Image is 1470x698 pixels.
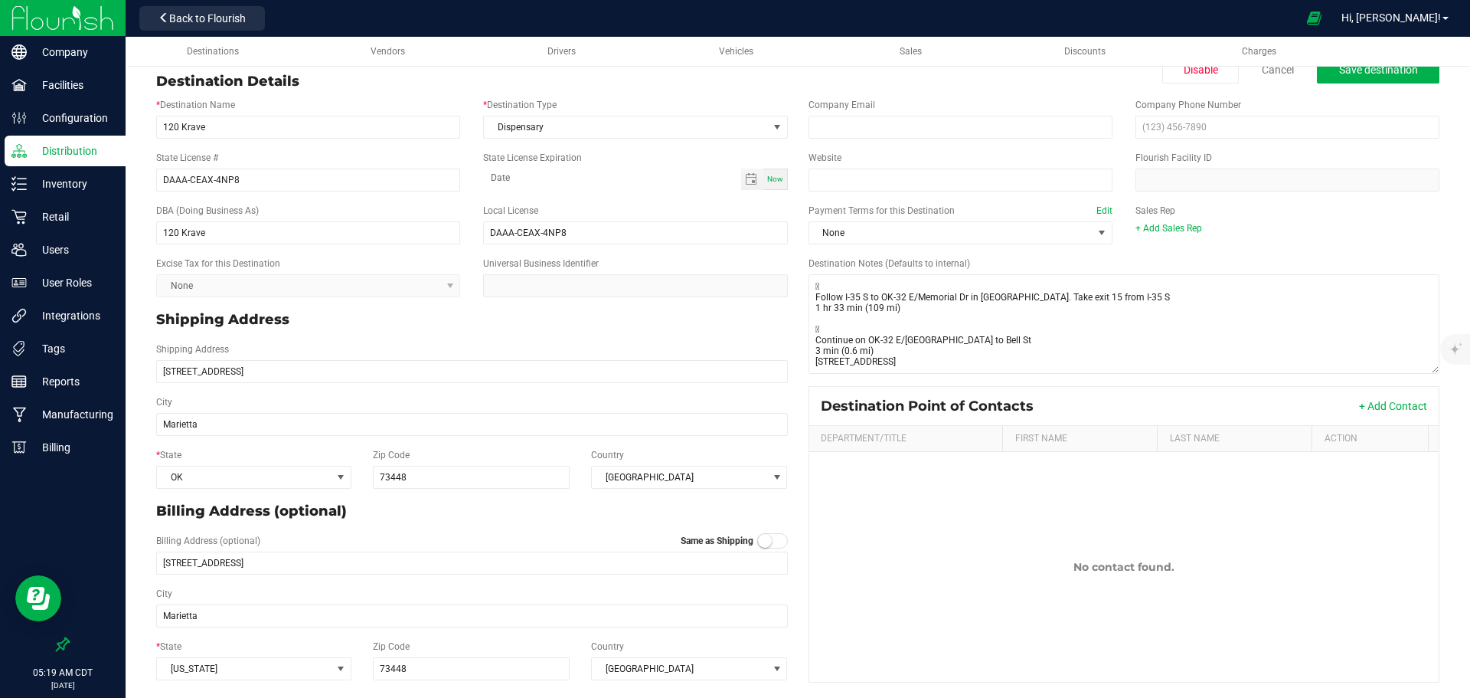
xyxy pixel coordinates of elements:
[156,587,172,601] label: City
[371,46,405,57] span: Vendors
[156,204,259,218] label: DBA (Doing Business As)
[1135,204,1175,218] label: Sales Rep
[900,46,922,57] span: Sales
[11,176,27,192] inline-svg: Inventory
[809,426,1003,452] th: Department/Title
[1002,426,1157,452] th: First Name
[1157,426,1312,452] th: Last Name
[821,398,1045,415] div: Destination Point of Contacts
[1359,398,1427,414] button: + Add Contact
[27,306,119,325] p: Integrations
[1162,56,1239,84] button: Disable
[11,308,27,323] inline-svg: Integrations
[483,98,557,112] label: Destination Type
[1135,223,1202,234] a: + Add Sales Rep
[1242,46,1276,57] span: Charges
[139,6,265,31] button: Back to Flourish
[1135,151,1212,165] label: Flourish Facility ID
[156,395,172,409] label: City
[27,109,119,127] p: Configuration
[27,241,119,259] p: Users
[808,151,841,165] label: Website
[11,407,27,422] inline-svg: Manufacturing
[15,575,61,621] iframe: Resource center
[156,151,218,165] label: State License #
[11,341,27,356] inline-svg: Tags
[1135,98,1241,112] label: Company Phone Number
[1312,426,1428,452] th: Action
[547,46,576,57] span: Drivers
[27,405,119,424] p: Manufacturing
[156,342,229,356] label: Shipping Address
[373,640,410,654] label: Zip Code
[1262,62,1294,77] a: Cancel
[11,44,27,60] inline-svg: Company
[55,637,70,652] label: Pin the sidebar to full width on large screens
[156,501,788,522] p: Billing Address (optional)
[808,257,970,270] label: Destination Notes (Defaults to internal)
[156,640,181,654] label: State
[741,169,763,190] span: Toggle calendar
[1064,46,1106,57] span: Discounts
[11,209,27,224] inline-svg: Retail
[156,534,260,548] label: Billing Address (optional)
[483,151,582,165] label: State License Expiration
[11,242,27,257] inline-svg: Users
[27,43,119,61] p: Company
[27,142,119,160] p: Distribution
[681,534,753,548] label: Same as Shipping
[591,448,624,462] label: Country
[27,208,119,226] p: Retail
[11,110,27,126] inline-svg: Configuration
[156,71,299,92] div: Destination Details
[156,448,181,462] label: State
[484,116,767,138] span: Dispensary
[373,448,410,462] label: Zip Code
[592,467,767,488] span: [GEOGRAPHIC_DATA]
[1096,205,1112,216] a: Edit
[157,467,332,488] span: OK
[27,274,119,292] p: User Roles
[11,374,27,389] inline-svg: Reports
[1317,56,1439,84] button: Save destination
[592,658,767,680] span: [GEOGRAPHIC_DATA]
[808,204,1112,218] label: Payment Terms for this Destination
[11,77,27,93] inline-svg: Facilities
[808,98,875,112] label: Company Email
[27,339,119,358] p: Tags
[7,666,119,680] p: 05:19 AM CDT
[11,440,27,455] inline-svg: Billing
[483,204,538,218] label: Local License
[27,175,119,193] p: Inventory
[809,452,1439,682] td: No contact found.
[809,222,1093,244] span: None
[1184,64,1218,76] span: Disable
[169,12,246,25] span: Back to Flourish
[7,680,119,691] p: [DATE]
[27,438,119,457] p: Billing
[1135,116,1439,139] input: (123) 456-7890
[187,46,239,57] span: Destinations
[156,98,235,112] label: Destination Name
[27,76,119,94] p: Facilities
[1297,3,1331,33] span: Open Ecommerce Menu
[11,275,27,290] inline-svg: User Roles
[156,257,280,270] label: Excise Tax for this Destination
[767,175,783,183] span: Now
[27,372,119,391] p: Reports
[1341,11,1441,24] span: Hi, [PERSON_NAME]!
[156,310,788,330] p: Shipping Address
[157,658,332,680] span: [US_STATE]
[591,640,624,654] label: Country
[1339,64,1418,76] span: Save destination
[11,143,27,159] inline-svg: Distribution
[483,169,740,188] input: Date
[719,46,753,57] span: Vehicles
[483,257,599,270] label: Universal Business Identifier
